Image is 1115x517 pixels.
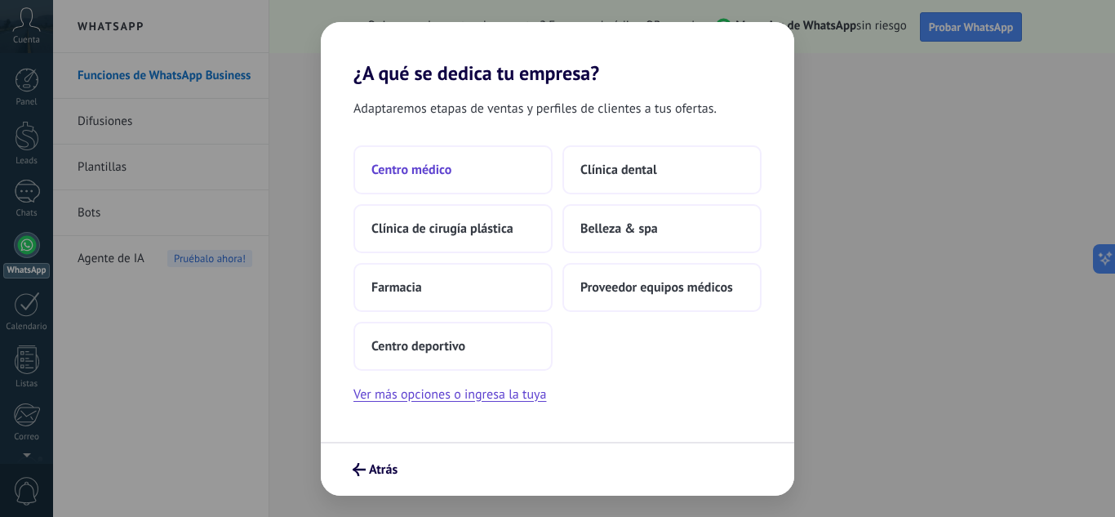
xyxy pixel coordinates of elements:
[580,221,658,237] span: Belleza & spa
[353,145,553,194] button: Centro médico
[353,322,553,371] button: Centro deportivo
[580,162,657,178] span: Clínica dental
[371,162,451,178] span: Centro médico
[353,204,553,253] button: Clínica de cirugía plástica
[371,279,422,296] span: Farmacia
[580,279,733,296] span: Proveedor equipos médicos
[562,263,762,312] button: Proveedor equipos médicos
[371,338,465,354] span: Centro deportivo
[371,221,513,237] span: Clínica de cirugía plástica
[562,145,762,194] button: Clínica dental
[353,384,546,405] button: Ver más opciones o ingresa la tuya
[353,263,553,312] button: Farmacia
[562,204,762,253] button: Belleza & spa
[369,464,398,475] span: Atrás
[321,22,794,85] h2: ¿A qué se dedica tu empresa?
[353,98,717,119] span: Adaptaremos etapas de ventas y perfiles de clientes a tus ofertas.
[345,456,405,484] button: Atrás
